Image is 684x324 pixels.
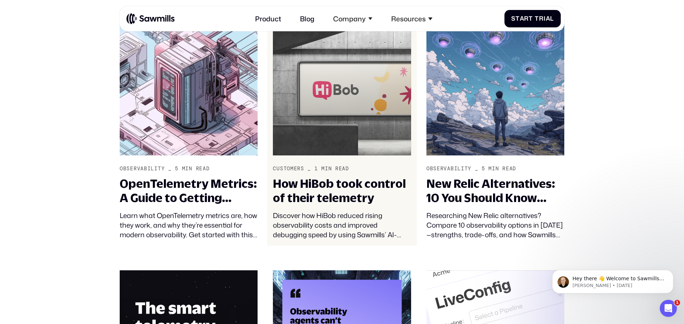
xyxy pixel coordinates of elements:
span: r [539,15,544,22]
div: Discover how HiBob reduced rising observability costs and improved debugging speed by using Sawmi... [273,211,411,240]
div: _ [475,166,478,172]
span: t [515,15,520,22]
span: T [535,15,539,22]
div: 5 [175,166,178,172]
iframe: Intercom live chat [660,300,677,317]
a: Blog [295,9,320,28]
div: OpenTelemetry Metrics: A Guide to Getting Started [120,177,258,205]
div: How HiBob took control of their telemetry [273,177,411,205]
div: 1 [315,166,318,172]
div: Customers [273,166,304,172]
a: Observability_5min readOpenTelemetry Metrics: A Guide to Getting StartedLearn what OpenTelemetry ... [114,11,264,245]
div: Company [333,15,366,23]
div: Company [328,9,377,28]
div: _ [168,166,172,172]
a: StartTrial [504,10,561,27]
div: New Relic Alternatives: 10 You Should Know About in [DATE] [426,177,564,205]
div: Learn what OpenTelemetry metrics are, how they work, and why they’re essential for modern observa... [120,211,258,240]
span: 1 [674,300,680,306]
div: _ [307,166,311,172]
div: Observability [426,166,471,172]
a: Observability_5min readNew Relic Alternatives: 10 You Should Know About in [DATE]Researching New ... [420,11,570,245]
div: Resources [391,15,426,23]
span: t [529,15,533,22]
a: Customers_1min readHow HiBob took control of their telemetryDiscover how HiBob reduced rising obs... [267,11,417,245]
span: r [524,15,529,22]
div: 5 [482,166,485,172]
a: Product [250,9,286,28]
div: Researching New Relic alternatives? Compare 10 observability options in [DATE]—strengths, trade-o... [426,211,564,240]
span: i [544,15,546,22]
iframe: Intercom notifications message [541,255,684,305]
span: S [511,15,515,22]
div: min read [321,166,349,172]
span: l [550,15,554,22]
div: Observability [120,166,165,172]
span: a [546,15,550,22]
div: Resources [386,9,437,28]
div: min read [488,166,516,172]
span: a [520,15,524,22]
div: min read [182,166,210,172]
